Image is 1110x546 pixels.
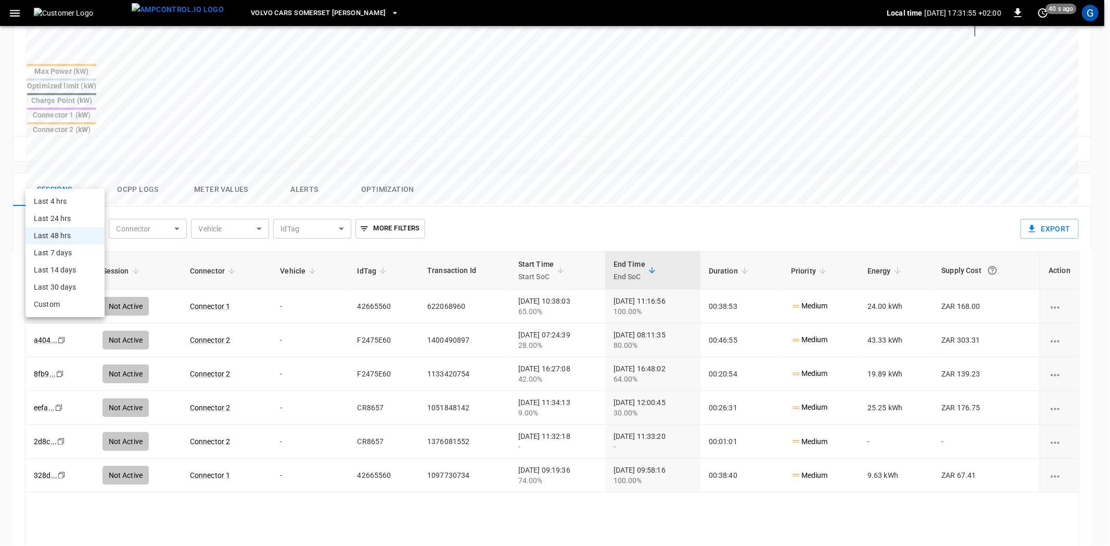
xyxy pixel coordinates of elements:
li: Custom [25,296,105,313]
li: Last 30 days [25,279,105,296]
li: Last 7 days [25,244,105,262]
li: Last 4 hrs [25,193,105,210]
li: Last 24 hrs [25,210,105,227]
li: Last 48 hrs [25,227,105,244]
li: Last 14 days [25,262,105,279]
